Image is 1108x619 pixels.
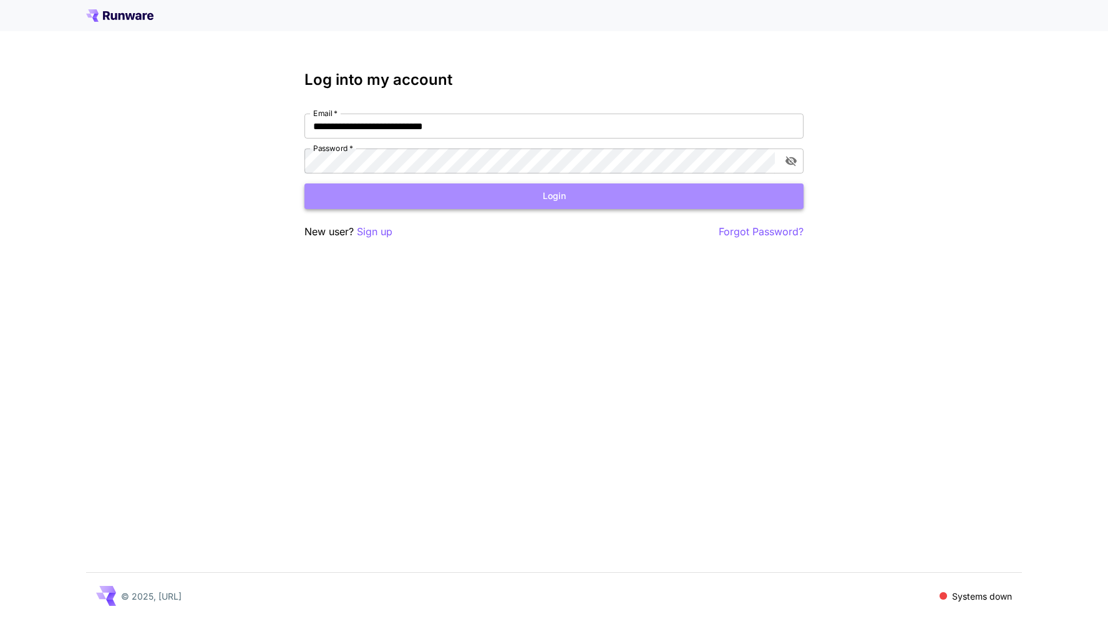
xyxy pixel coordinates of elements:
p: New user? [304,224,392,240]
label: Password [313,143,353,154]
button: toggle password visibility [780,150,802,172]
p: © 2025, [URL] [121,590,182,603]
label: Email [313,108,338,119]
p: Systems down [952,590,1012,603]
button: Sign up [357,224,392,240]
button: Login [304,183,804,209]
button: Forgot Password? [719,224,804,240]
h3: Log into my account [304,71,804,89]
